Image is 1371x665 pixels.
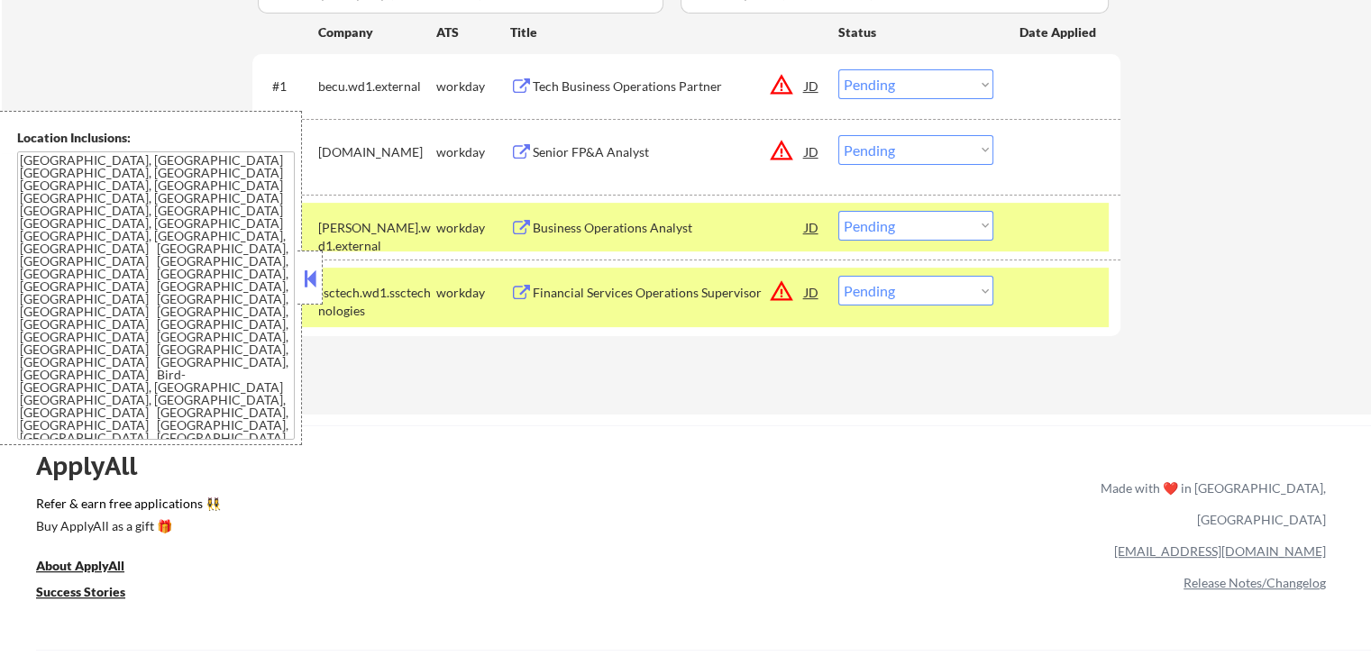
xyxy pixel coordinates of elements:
div: [PERSON_NAME].wd1.external [318,219,436,254]
div: Financial Services Operations Supervisor [533,284,805,302]
div: Made with ❤️ in [GEOGRAPHIC_DATA], [GEOGRAPHIC_DATA] [1093,472,1326,535]
div: JD [803,211,821,243]
u: Success Stories [36,584,125,599]
div: Company [318,23,436,41]
div: workday [436,219,510,237]
a: Buy ApplyAll as a gift 🎁 [36,516,216,539]
a: About ApplyAll [36,556,150,578]
a: [EMAIL_ADDRESS][DOMAIN_NAME] [1114,543,1326,559]
div: Buy ApplyAll as a gift 🎁 [36,520,216,533]
div: ApplyAll [36,451,158,481]
button: warning_amber [769,138,794,163]
div: Date Applied [1019,23,1099,41]
div: ATS [436,23,510,41]
div: Business Operations Analyst [533,219,805,237]
div: #1 [272,77,304,96]
button: warning_amber [769,278,794,304]
div: workday [436,143,510,161]
a: Success Stories [36,582,150,605]
div: Title [510,23,821,41]
div: JD [803,276,821,308]
u: About ApplyAll [36,558,124,573]
a: Release Notes/Changelog [1184,575,1326,590]
div: Location Inclusions: [17,129,295,147]
div: Status [838,15,993,48]
a: Refer & earn free applications 👯‍♀️ [36,497,724,516]
div: ssctech.wd1.ssctechnologies [318,284,436,319]
div: workday [436,77,510,96]
div: becu.wd1.external [318,77,436,96]
div: Senior FP&A Analyst [533,143,805,161]
div: JD [803,69,821,102]
div: JD [803,135,821,168]
div: [DOMAIN_NAME] [318,143,436,161]
div: workday [436,284,510,302]
div: Tech Business Operations Partner [533,77,805,96]
button: warning_amber [769,72,794,97]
